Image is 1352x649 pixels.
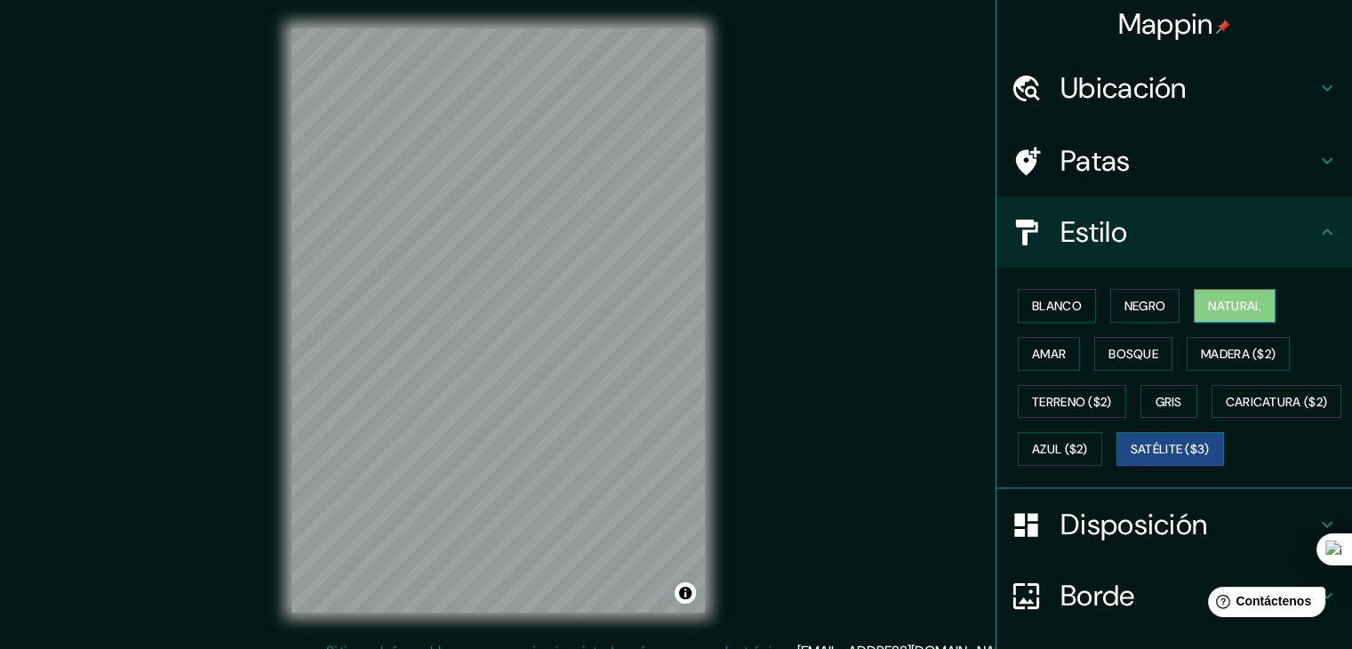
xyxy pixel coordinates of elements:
font: Satélite ($3) [1131,442,1210,458]
div: Patas [996,125,1352,196]
canvas: Mapa [292,28,705,613]
font: Estilo [1060,213,1127,251]
div: Ubicación [996,52,1352,124]
div: Disposición [996,489,1352,560]
font: Caricatura ($2) [1226,394,1328,410]
button: Negro [1110,289,1180,323]
font: Patas [1060,142,1131,180]
font: Blanco [1032,298,1082,314]
button: Caricatura ($2) [1212,385,1342,419]
div: Estilo [996,196,1352,268]
font: Bosque [1108,346,1158,362]
font: Madera ($2) [1201,346,1276,362]
font: Natural [1208,298,1261,314]
font: Ubicación [1060,69,1187,107]
font: Borde [1060,577,1135,614]
button: Bosque [1094,337,1172,371]
button: Amar [1018,337,1080,371]
button: Terreno ($2) [1018,385,1126,419]
img: pin-icon.png [1216,20,1230,34]
div: Borde [996,560,1352,631]
button: Satélite ($3) [1116,432,1224,466]
font: Azul ($2) [1032,442,1088,458]
font: Negro [1124,298,1166,314]
button: Gris [1140,385,1197,419]
button: Blanco [1018,289,1096,323]
iframe: Lanzador de widgets de ayuda [1194,580,1332,629]
button: Natural [1194,289,1276,323]
font: Disposición [1060,506,1207,543]
font: Mappin [1118,5,1213,43]
button: Activar o desactivar atribución [675,582,696,604]
button: Azul ($2) [1018,432,1102,466]
button: Madera ($2) [1187,337,1290,371]
font: Gris [1156,394,1182,410]
font: Amar [1032,346,1066,362]
font: Terreno ($2) [1032,394,1112,410]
